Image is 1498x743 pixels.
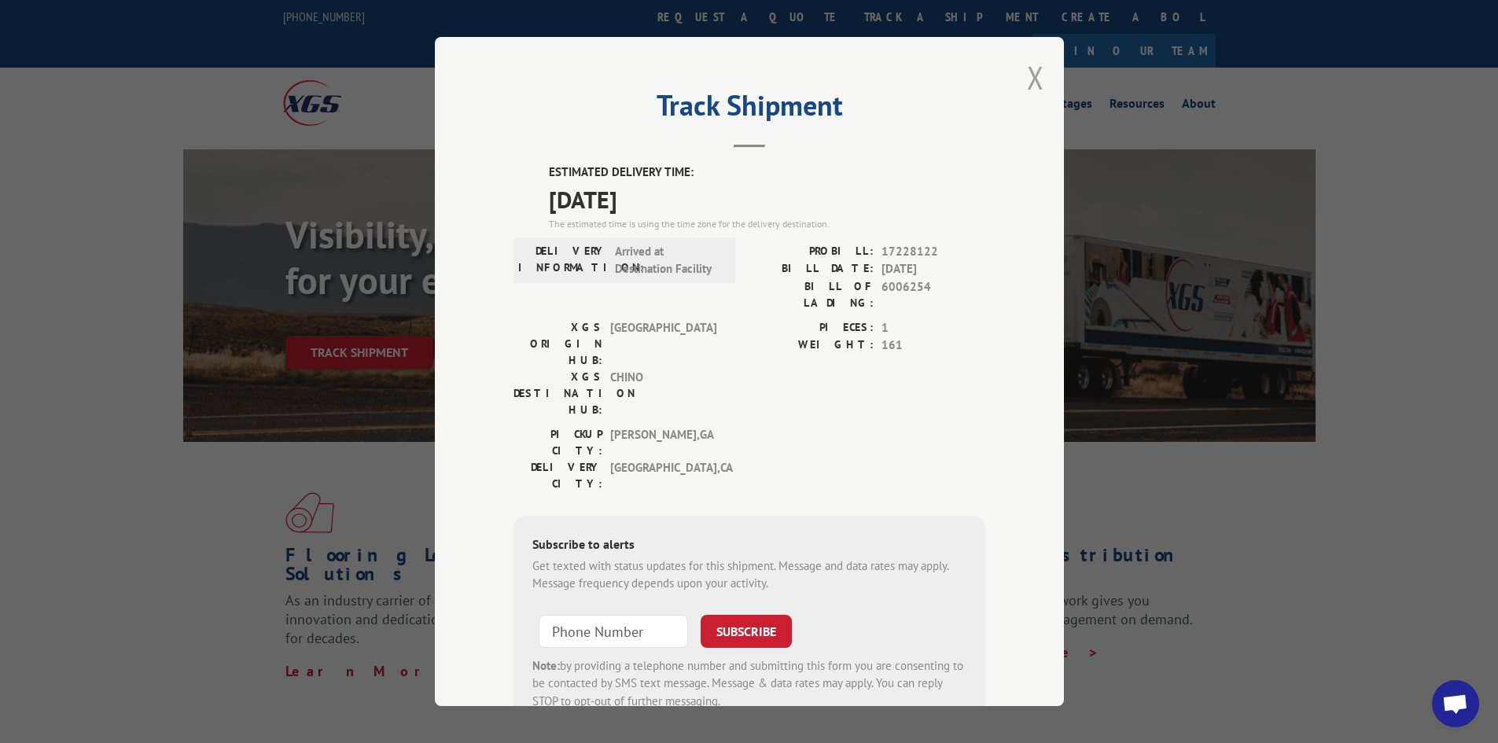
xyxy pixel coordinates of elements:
[610,426,716,459] span: [PERSON_NAME] , GA
[1027,57,1044,98] button: Close modal
[513,319,602,369] label: XGS ORIGIN HUB:
[549,164,985,182] label: ESTIMATED DELIVERY TIME:
[513,94,985,124] h2: Track Shipment
[1432,680,1479,727] a: Open chat
[532,657,966,711] div: by providing a telephone number and submitting this form you are consenting to be contacted by SM...
[610,459,716,492] span: [GEOGRAPHIC_DATA] , CA
[749,278,874,311] label: BILL OF LADING:
[749,337,874,355] label: WEIGHT:
[701,615,792,648] button: SUBSCRIBE
[615,243,721,278] span: Arrived at Destination Facility
[513,426,602,459] label: PICKUP CITY:
[513,459,602,492] label: DELIVERY CITY:
[749,319,874,337] label: PIECES:
[532,535,966,557] div: Subscribe to alerts
[549,217,985,231] div: The estimated time is using the time zone for the delivery destination.
[518,243,607,278] label: DELIVERY INFORMATION:
[882,260,985,278] span: [DATE]
[882,278,985,311] span: 6006254
[610,369,716,418] span: CHINO
[749,243,874,261] label: PROBILL:
[882,337,985,355] span: 161
[532,557,966,593] div: Get texted with status updates for this shipment. Message and data rates may apply. Message frequ...
[513,369,602,418] label: XGS DESTINATION HUB:
[539,615,688,648] input: Phone Number
[610,319,716,369] span: [GEOGRAPHIC_DATA]
[532,658,560,673] strong: Note:
[549,182,985,217] span: [DATE]
[882,243,985,261] span: 17228122
[749,260,874,278] label: BILL DATE:
[882,319,985,337] span: 1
